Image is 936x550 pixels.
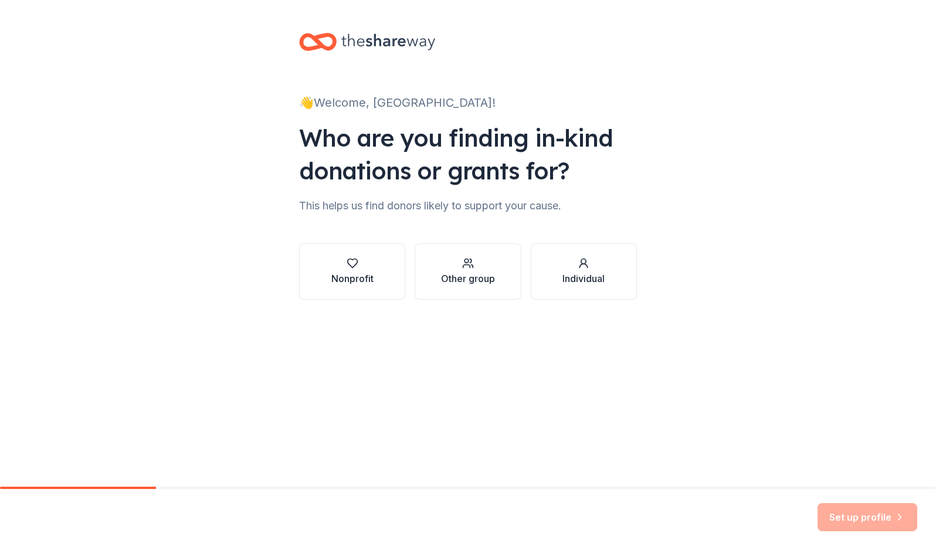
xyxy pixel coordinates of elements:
[415,243,521,300] button: Other group
[441,271,495,286] div: Other group
[562,271,605,286] div: Individual
[299,121,637,187] div: Who are you finding in-kind donations or grants for?
[331,271,374,286] div: Nonprofit
[299,196,637,215] div: This helps us find donors likely to support your cause.
[299,243,405,300] button: Nonprofit
[531,243,637,300] button: Individual
[299,93,637,112] div: 👋 Welcome, [GEOGRAPHIC_DATA]!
